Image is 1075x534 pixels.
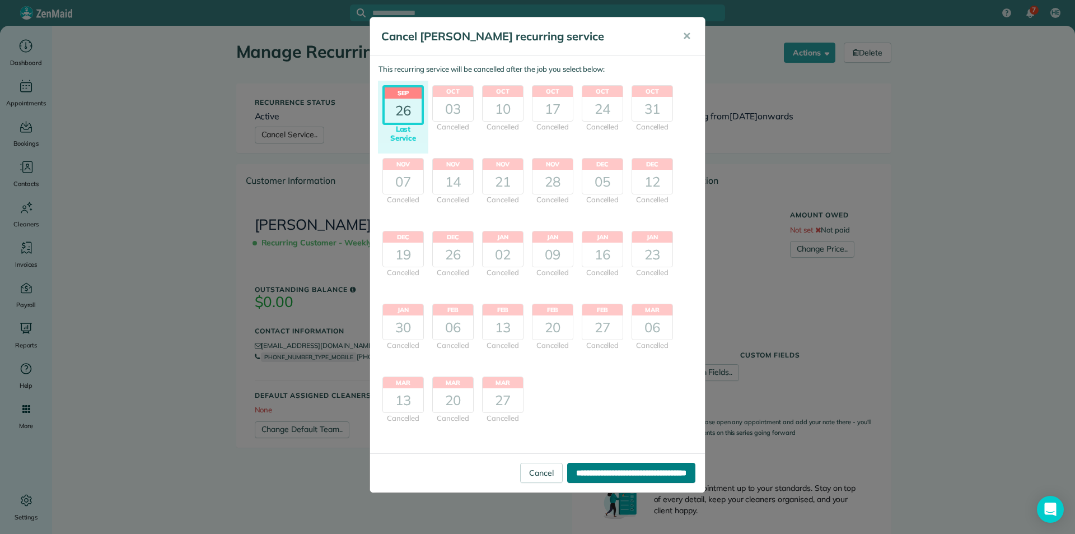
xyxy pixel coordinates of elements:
div: 05 [582,170,623,194]
div: 13 [483,315,523,340]
div: 03 [433,97,473,121]
div: Cancelled [432,122,474,133]
div: Cancelled [482,267,524,278]
header: Feb [483,304,523,316]
header: Dec [632,159,672,170]
div: 24 [582,97,623,121]
header: Feb [433,304,473,316]
h5: Cancel [PERSON_NAME] recurring service [381,29,667,44]
div: 13 [383,388,423,412]
header: Oct [632,86,672,97]
div: Cancelled [582,267,623,278]
header: Jan [383,304,423,316]
div: 06 [632,315,672,340]
header: Nov [383,159,423,170]
div: Cancelled [582,194,623,206]
div: Cancelled [532,267,573,278]
div: Cancelled [632,267,673,278]
header: Jan [483,231,523,243]
div: 27 [483,388,523,412]
div: Last Service [382,125,424,142]
div: 07 [383,170,423,194]
header: Oct [582,86,623,97]
div: Cancelled [382,413,424,424]
header: Sep [385,87,422,99]
header: Oct [532,86,573,97]
div: Cancelled [532,194,573,206]
div: Cancelled [582,340,623,351]
div: Cancelled [432,267,474,278]
div: 26 [433,243,473,267]
header: Mar [483,377,523,389]
div: 10 [483,97,523,121]
div: 09 [532,243,573,267]
div: 06 [433,315,473,340]
header: Dec [582,159,623,170]
div: 28 [532,170,573,194]
header: Dec [383,231,423,243]
div: Cancelled [382,194,424,206]
div: Cancelled [382,267,424,278]
div: Cancelled [432,194,474,206]
div: Cancelled [482,122,524,133]
div: 27 [582,315,623,340]
div: Cancelled [632,340,673,351]
header: Jan [632,231,672,243]
div: 02 [483,243,523,267]
header: Feb [582,304,623,316]
div: Cancelled [632,122,673,133]
header: Feb [532,304,573,316]
div: 19 [383,243,423,267]
div: 20 [433,388,473,412]
a: Cancel [520,463,563,483]
header: Oct [483,86,523,97]
div: 14 [433,170,473,194]
div: 17 [532,97,573,121]
div: Cancelled [632,194,673,206]
div: 26 [385,99,422,123]
div: Cancelled [482,413,524,424]
div: 30 [383,315,423,340]
div: Cancelled [482,340,524,351]
header: Mar [632,304,672,316]
div: 20 [532,315,573,340]
header: Nov [532,159,573,170]
div: Cancelled [582,122,623,133]
span: ✕ [683,30,691,43]
div: Open Intercom Messenger [1037,496,1064,523]
header: Nov [483,159,523,170]
div: 21 [483,170,523,194]
header: Jan [532,231,573,243]
div: Cancelled [482,194,524,206]
div: 12 [632,170,672,194]
div: 31 [632,97,672,121]
header: Oct [433,86,473,97]
div: 23 [632,243,672,267]
header: Mar [383,377,423,389]
div: Cancelled [432,340,474,351]
div: Cancelled [532,340,573,351]
header: Jan [582,231,623,243]
header: Dec [433,231,473,243]
div: 16 [582,243,623,267]
header: Nov [433,159,473,170]
div: Cancelled [382,340,424,351]
div: Cancelled [532,122,573,133]
div: Cancelled [432,413,474,424]
p: This recurring service will be cancelled after the job you select below: [378,64,697,75]
header: Mar [433,377,473,389]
